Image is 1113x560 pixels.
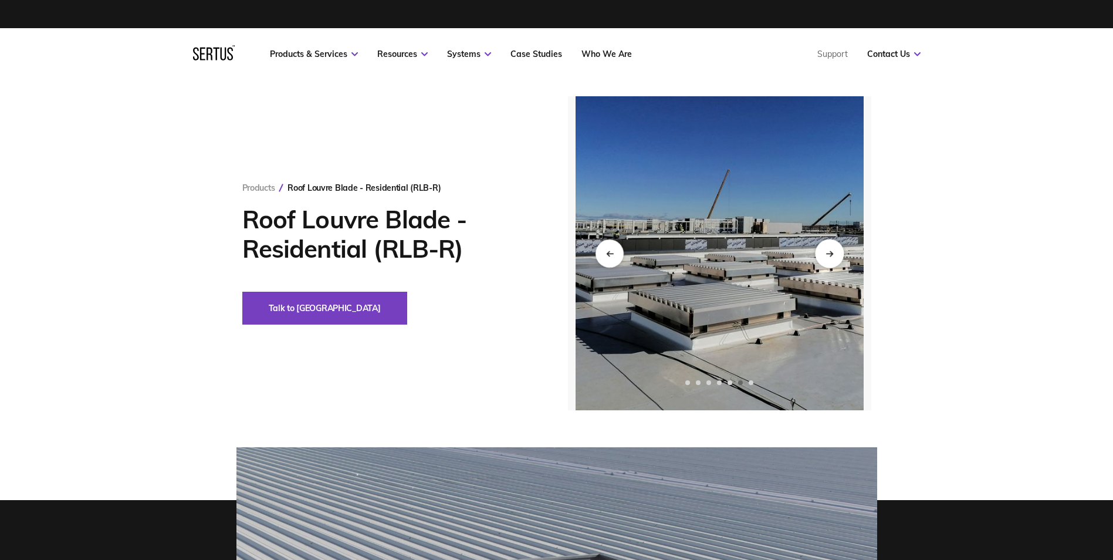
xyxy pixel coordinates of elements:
button: Talk to [GEOGRAPHIC_DATA] [242,292,407,325]
a: Contact Us [867,49,921,59]
a: Systems [447,49,491,59]
span: Go to slide 1 [685,380,690,385]
a: Case Studies [510,49,562,59]
span: Go to slide 2 [696,380,701,385]
h1: Roof Louvre Blade - Residential (RLB-R) [242,205,533,264]
span: Go to slide 4 [717,380,722,385]
a: Products [242,183,275,193]
div: Next slide [815,239,844,268]
a: Products & Services [270,49,358,59]
div: Previous slide [596,239,624,268]
span: Go to slide 7 [749,380,753,385]
a: Resources [377,49,428,59]
span: Go to slide 5 [728,380,732,385]
span: Go to slide 3 [706,380,711,385]
a: Who We Are [581,49,632,59]
a: Support [817,49,848,59]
